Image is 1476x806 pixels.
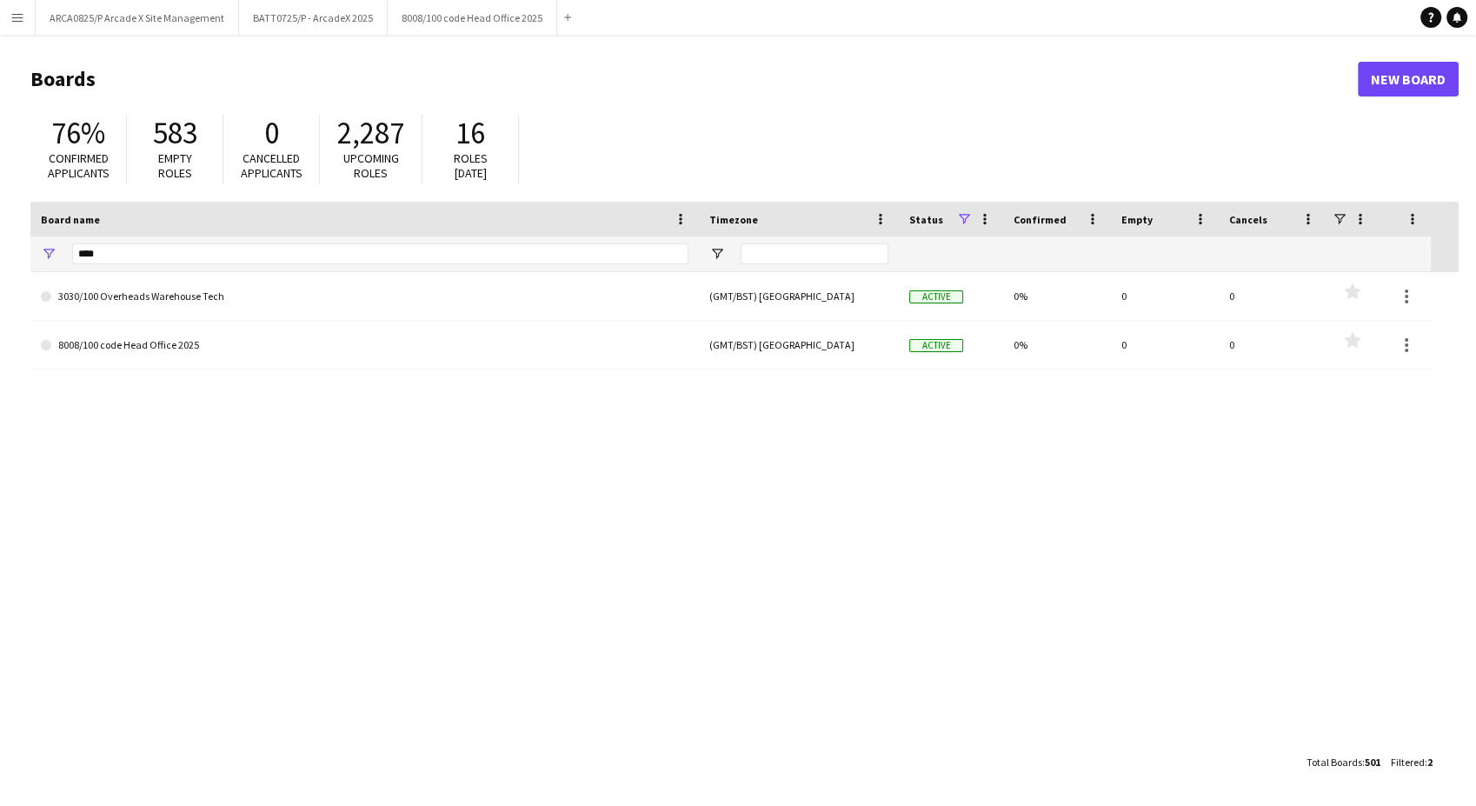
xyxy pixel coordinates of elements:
[909,290,963,303] span: Active
[1391,745,1433,779] div: :
[48,150,110,181] span: Confirmed applicants
[241,150,303,181] span: Cancelled applicants
[1229,213,1267,226] span: Cancels
[454,150,488,181] span: Roles [DATE]
[41,246,57,262] button: Open Filter Menu
[153,114,197,152] span: 583
[337,114,404,152] span: 2,287
[1111,321,1219,369] div: 0
[1219,321,1326,369] div: 0
[264,114,279,152] span: 0
[909,339,963,352] span: Active
[41,213,100,226] span: Board name
[1219,272,1326,320] div: 0
[41,272,688,321] a: 3030/100 Overheads Warehouse Tech
[158,150,192,181] span: Empty roles
[1391,756,1425,769] span: Filtered
[1365,756,1380,769] span: 501
[36,1,239,35] button: ARCA0825/P Arcade X Site Management
[388,1,557,35] button: 8008/100 code Head Office 2025
[909,213,943,226] span: Status
[1306,756,1362,769] span: Total Boards
[343,150,399,181] span: Upcoming roles
[51,114,105,152] span: 76%
[72,243,688,264] input: Board name Filter Input
[1306,745,1380,779] div: :
[741,243,888,264] input: Timezone Filter Input
[30,66,1358,92] h1: Boards
[1427,756,1433,769] span: 2
[1111,272,1219,320] div: 0
[455,114,485,152] span: 16
[1014,213,1067,226] span: Confirmed
[699,321,899,369] div: (GMT/BST) [GEOGRAPHIC_DATA]
[709,213,758,226] span: Timezone
[1121,213,1153,226] span: Empty
[1358,62,1459,97] a: New Board
[41,321,688,370] a: 8008/100 code Head Office 2025
[1003,272,1111,320] div: 0%
[1003,321,1111,369] div: 0%
[699,272,899,320] div: (GMT/BST) [GEOGRAPHIC_DATA]
[709,246,725,262] button: Open Filter Menu
[239,1,388,35] button: BATT0725/P - ArcadeX 2025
